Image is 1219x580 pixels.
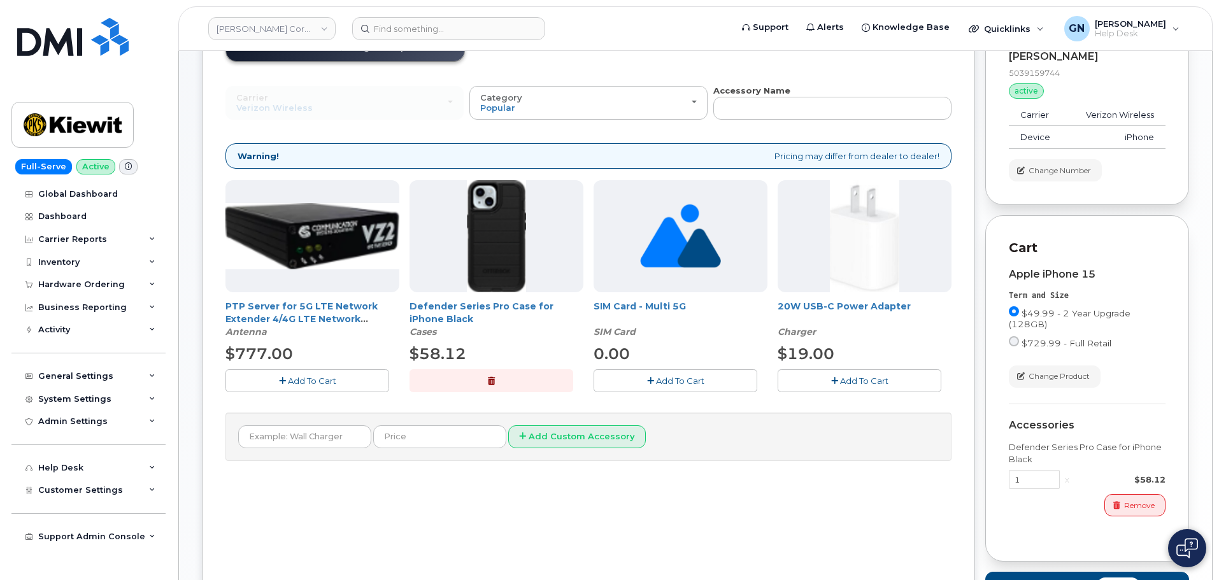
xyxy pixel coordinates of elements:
[1009,104,1066,127] td: Carrier
[1095,18,1166,29] span: [PERSON_NAME]
[594,300,767,338] div: SIM Card - Multi 5G
[1022,338,1111,348] span: $729.99 - Full Retail
[1009,159,1102,181] button: Change Number
[1009,67,1166,78] div: 5039159744
[594,326,636,337] em: SIM Card
[594,369,757,392] button: Add To Cart
[853,15,959,40] a: Knowledge Base
[1060,474,1074,486] div: x
[713,85,790,95] strong: Accessory Name
[873,21,950,34] span: Knowledge Base
[225,301,378,337] a: PTP Server for 5G LTE Network Extender 4/4G LTE Network Extender 3
[1009,83,1044,99] div: active
[960,16,1053,41] div: Quicklinks
[508,425,646,449] button: Add Custom Accessory
[1069,21,1085,36] span: GN
[225,300,399,338] div: PTP Server for 5G LTE Network Extender 4/4G LTE Network Extender 3
[1029,371,1090,382] span: Change Product
[1029,165,1091,176] span: Change Number
[1095,29,1166,39] span: Help Desk
[1009,306,1019,316] input: $49.99 - 2 Year Upgrade (128GB)
[778,369,941,392] button: Add To Cart
[410,326,436,337] em: Cases
[1009,51,1166,62] div: [PERSON_NAME]
[288,376,336,386] span: Add To Cart
[469,86,708,119] button: Category Popular
[1009,365,1101,388] button: Change Product
[1176,538,1198,558] img: Open chat
[733,15,797,40] a: Support
[778,301,911,312] a: 20W USB-C Power Adapter
[1066,104,1166,127] td: Verizon Wireless
[1009,441,1166,465] div: Defender Series Pro Case for iPhone Black
[1009,269,1166,280] div: Apple iPhone 15
[208,17,336,40] a: Kiewit Corporation
[778,344,834,363] span: $19.00
[984,24,1030,34] span: Quicklinks
[480,103,515,113] span: Popular
[238,150,279,162] strong: Warning!
[480,92,522,103] span: Category
[410,301,553,325] a: Defender Series Pro Case for iPhone Black
[840,376,888,386] span: Add To Cart
[410,344,466,363] span: $58.12
[656,376,704,386] span: Add To Cart
[640,180,721,292] img: no_image_found-2caef05468ed5679b831cfe6fc140e25e0c280774317ffc20a367ab7fd17291e.png
[225,326,267,337] em: Antenna
[373,425,506,448] input: Price
[1009,239,1166,257] p: Cart
[225,369,389,392] button: Add To Cart
[1074,474,1166,486] div: $58.12
[594,344,630,363] span: 0.00
[1055,16,1188,41] div: Geoffrey Newport
[410,300,583,338] div: Defender Series Pro Case for iPhone Black
[352,17,545,40] input: Find something...
[797,15,853,40] a: Alerts
[1066,126,1166,149] td: iPhone
[225,344,293,363] span: $777.00
[778,326,816,337] em: Charger
[467,180,527,292] img: defenderiphone14.png
[817,21,844,34] span: Alerts
[1009,290,1166,301] div: Term and Size
[830,180,899,292] img: apple20w.jpg
[753,21,788,34] span: Support
[1104,494,1166,516] button: Remove
[778,300,952,338] div: 20W USB-C Power Adapter
[225,143,952,169] div: Pricing may differ from dealer to dealer!
[1009,308,1130,329] span: $49.99 - 2 Year Upgrade (128GB)
[238,425,371,448] input: Example: Wall Charger
[1009,126,1066,149] td: Device
[594,301,686,312] a: SIM Card - Multi 5G
[225,203,399,269] img: Casa_Sysem.png
[1009,336,1019,346] input: $729.99 - Full Retail
[1009,420,1166,431] div: Accessories
[1124,500,1155,511] span: Remove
